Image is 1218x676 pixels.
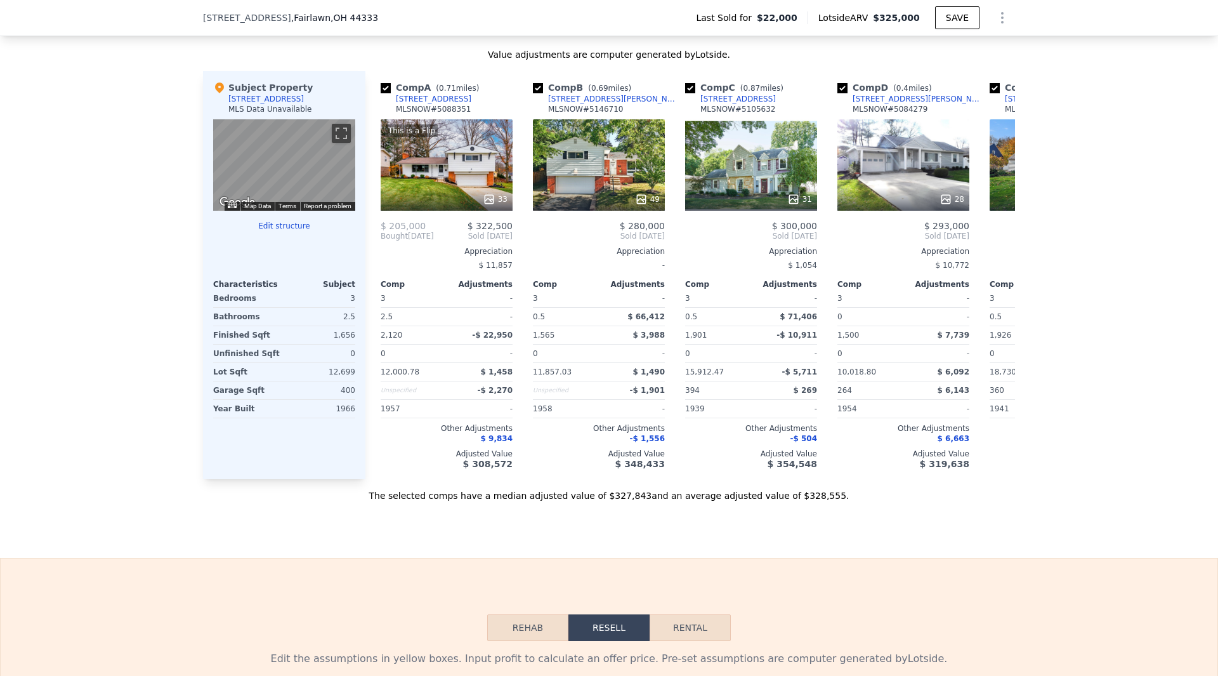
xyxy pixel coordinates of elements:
[533,423,665,434] div: Other Adjustments
[685,94,776,104] a: [STREET_ADDRESS]
[304,202,351,209] a: Report a problem
[906,308,969,326] div: -
[396,94,471,104] div: [STREET_ADDRESS]
[533,368,572,376] span: 11,857.03
[287,400,355,418] div: 1966
[533,400,596,418] div: 1958
[601,345,665,362] div: -
[790,434,817,443] span: -$ 504
[439,84,456,93] span: 0.71
[381,294,386,303] span: 3
[938,368,969,376] span: $ 6,092
[533,331,554,340] span: 1,565
[990,246,1122,256] div: Appreciation
[479,261,513,270] span: $ 11,857
[601,289,665,307] div: -
[381,231,408,241] span: Bought
[990,331,1011,340] span: 1,926
[228,94,304,104] div: [STREET_ADDRESS]
[213,289,282,307] div: Bedrooms
[481,434,513,443] span: $ 9,834
[853,94,985,104] div: [STREET_ADDRESS][PERSON_NAME]
[735,84,789,93] span: ( miles)
[381,400,444,418] div: 1957
[938,386,969,395] span: $ 6,143
[754,345,817,362] div: -
[284,279,355,289] div: Subject
[213,119,355,211] div: Street View
[213,81,313,94] div: Subject Property
[381,331,402,340] span: 2,120
[548,94,680,104] div: [STREET_ADDRESS][PERSON_NAME]
[685,449,817,459] div: Adjusted Value
[990,386,1004,395] span: 360
[837,449,969,459] div: Adjusted Value
[381,449,513,459] div: Adjusted Value
[685,246,817,256] div: Appreciation
[381,368,419,376] span: 12,000.78
[381,423,513,434] div: Other Adjustments
[787,193,812,206] div: 31
[213,279,284,289] div: Characteristics
[633,331,665,340] span: $ 3,988
[906,400,969,418] div: -
[203,48,1015,61] div: Value adjustments are computer generated by Lotside .
[837,349,842,358] span: 0
[533,246,665,256] div: Appreciation
[287,381,355,399] div: 400
[685,331,707,340] span: 1,901
[990,294,995,303] span: 3
[633,368,665,376] span: $ 1,490
[468,221,513,231] span: $ 322,500
[896,84,908,93] span: 0.4
[818,11,873,24] span: Lotside ARV
[837,423,969,434] div: Other Adjustments
[533,308,596,326] div: 0.5
[936,261,969,270] span: $ 10,772
[700,94,776,104] div: [STREET_ADDRESS]
[463,459,513,469] span: $ 308,572
[990,368,1023,376] span: 18,730.8
[203,479,1015,502] div: The selected comps have a median adjusted value of $327,843 and an average adjusted value of $328...
[449,289,513,307] div: -
[481,368,513,376] span: $ 1,458
[483,193,507,206] div: 33
[685,400,749,418] div: 1939
[751,279,817,289] div: Adjustments
[685,279,751,289] div: Comp
[213,119,355,211] div: Map
[1005,94,1080,104] div: [STREET_ADDRESS]
[472,331,513,340] span: -$ 22,950
[627,312,665,321] span: $ 66,412
[782,368,817,376] span: -$ 5,711
[990,400,1053,418] div: 1941
[213,651,1005,666] div: Edit the assumptions in yellow boxes. Input profit to calculate an offer price. Pre-set assumptio...
[533,81,636,94] div: Comp B
[788,261,817,270] span: $ 1,054
[685,349,690,358] span: 0
[533,449,665,459] div: Adjusted Value
[837,294,842,303] span: 3
[837,81,937,94] div: Comp D
[287,345,355,362] div: 0
[216,194,258,211] a: Open this area in Google Maps (opens a new window)
[620,221,665,231] span: $ 280,000
[906,345,969,362] div: -
[213,221,355,231] button: Edit structure
[990,423,1122,434] div: Other Adjustments
[332,124,351,143] button: Toggle fullscreen view
[287,326,355,344] div: 1,656
[478,386,513,395] span: -$ 2,270
[228,202,237,208] button: Keyboard shortcuts
[213,363,282,381] div: Lot Sqft
[381,246,513,256] div: Appreciation
[203,11,291,24] span: [STREET_ADDRESS]
[601,400,665,418] div: -
[990,5,1015,30] button: Show Options
[754,400,817,418] div: -
[449,400,513,418] div: -
[837,246,969,256] div: Appreciation
[381,231,434,241] div: [DATE]
[938,434,969,443] span: $ 6,663
[278,202,296,209] a: Terms (opens in new tab)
